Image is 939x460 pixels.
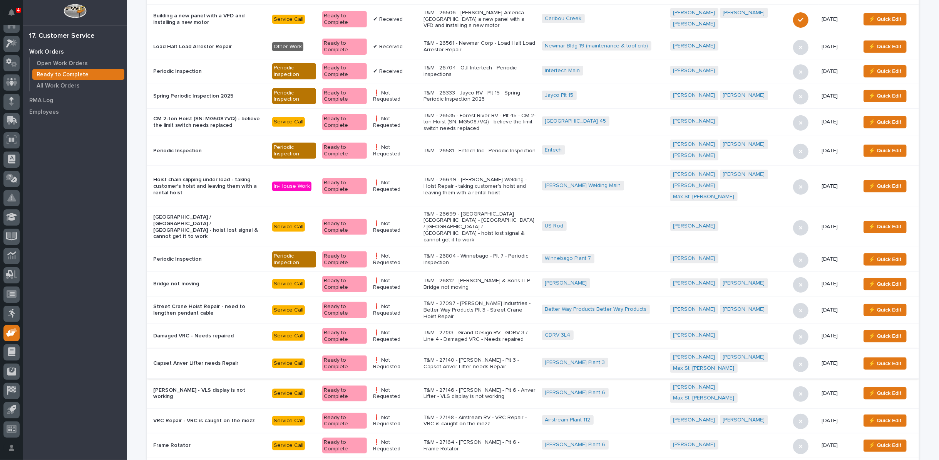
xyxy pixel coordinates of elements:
p: Damaged VRC - Needs repaired [153,333,266,339]
div: 17. Customer Service [29,32,95,40]
button: ⚡ Quick Edit [864,278,907,290]
p: T&M - 26581 - Entech Inc - Periodic Inspection [423,148,536,154]
a: [PERSON_NAME] [673,118,715,125]
p: CM 2-ton Hoist (SN: MG5087VQ) - believe the limit switch needs replaced [153,116,266,129]
p: ❗ Not Requested [373,221,417,234]
a: All Work Orders [30,80,127,91]
p: [DATE] [822,119,854,125]
a: Entech [545,147,562,153]
tr: [GEOGRAPHIC_DATA] / [GEOGRAPHIC_DATA] / [GEOGRAPHIC_DATA] - hoist lost signal & cannot get it to ... [147,207,919,247]
div: Service Call [272,441,305,450]
button: ⚡ Quick Edit [864,65,907,78]
p: ✔ Received [373,68,417,75]
p: [DATE] [822,16,854,23]
a: [PERSON_NAME] [673,43,715,49]
span: ⚡ Quick Edit [869,332,902,341]
p: T&M - 26699 - [GEOGRAPHIC_DATA] [GEOGRAPHIC_DATA] - [GEOGRAPHIC_DATA] / [GEOGRAPHIC_DATA] / [GEOG... [423,211,536,243]
button: Notifications [3,5,20,21]
div: Periodic Inspection [272,63,316,79]
img: Workspace Logo [64,4,86,18]
p: Work Orders [29,49,64,56]
span: ⚡ Quick Edit [869,15,902,24]
tr: VRC Repair - VRC is caught on the mezzService CallReady to Complete❗ Not RequestedT&M - 27148 - A... [147,408,919,433]
span: ⚡ Quick Edit [869,416,902,425]
a: [PERSON_NAME] [673,182,715,189]
p: [DATE] [822,93,854,99]
div: Service Call [272,389,305,398]
button: ⚡ Quick Edit [864,304,907,316]
p: [PERSON_NAME] - VLS display is not working [153,387,266,400]
p: [DATE] [822,183,854,190]
p: Periodic Inspection [153,148,266,154]
p: T&M - 26804 - Winnebago - Plt 7 - Periodic Inspection [423,253,536,266]
a: [PERSON_NAME] [723,306,765,313]
button: ⚡ Quick Edit [864,145,907,157]
p: Building a new panel with a VFD and installing a new motor [153,13,266,26]
a: Jayco Plt 15 [545,92,574,99]
div: Service Call [272,117,305,127]
p: All Work Orders [37,83,80,89]
div: Notifications4 [10,9,20,22]
div: Service Call [272,279,305,289]
button: ⚡ Quick Edit [864,253,907,266]
p: [GEOGRAPHIC_DATA] / [GEOGRAPHIC_DATA] / [GEOGRAPHIC_DATA] - hoist lost signal & cannot get it to ... [153,214,266,240]
p: 4 [17,7,20,13]
div: Ready to Complete [322,11,367,27]
a: [PERSON_NAME] [673,417,715,423]
tr: Frame RotatorService CallReady to Complete❗ Not RequestedT&M - 27164 - [PERSON_NAME] - Plt 6 - Fr... [147,433,919,458]
p: ❗ Not Requested [373,90,417,103]
a: [PERSON_NAME] [723,10,765,16]
a: Airstream Plant 112 [545,417,591,423]
p: [DATE] [822,418,854,424]
a: Max St. [PERSON_NAME] [673,194,735,200]
a: Caribou Creek [545,15,582,22]
a: [PERSON_NAME] [673,354,715,361]
a: [PERSON_NAME] [723,171,765,178]
p: [DATE] [822,390,854,397]
div: Ready to Complete [322,143,367,159]
p: T&M - 27148 - Airstream RV - VRC Repair - VRC is caught on the mezz [423,415,536,428]
p: T&M - 27140 - [PERSON_NAME] - Plt 3 - Capset Anver Lifter needs Repair [423,357,536,370]
div: Ready to Complete [322,276,367,292]
p: T&M - 26812 - [PERSON_NAME] & Sons LLP - Bridge not moving [423,278,536,291]
div: Ready to Complete [322,88,367,104]
p: [DATE] [822,360,854,367]
div: Ready to Complete [322,251,367,268]
a: [PERSON_NAME] [673,280,715,286]
p: RMA Log [29,97,53,104]
a: [PERSON_NAME] [673,306,715,313]
a: [PERSON_NAME] [673,10,715,16]
p: ❗ Not Requested [373,144,417,157]
span: ⚡ Quick Edit [869,91,902,101]
p: [DATE] [822,256,854,263]
div: Service Call [272,416,305,426]
p: ❗ Not Requested [373,357,417,370]
p: ❗ Not Requested [373,415,417,428]
div: Ready to Complete [322,39,367,55]
span: ⚡ Quick Edit [869,389,902,398]
span: ⚡ Quick Edit [869,222,902,231]
p: Bridge not moving [153,281,266,287]
a: [PERSON_NAME] [673,255,715,262]
tr: Spring Periodic Inspection 2025Periodic InspectionReady to Complete❗ Not RequestedT&M - 26333 - J... [147,84,919,108]
p: ❗ Not Requested [373,330,417,343]
a: Employees [23,106,127,118]
p: ❗ Not Requested [373,278,417,291]
div: Ready to Complete [322,328,367,344]
tr: Load Halt Load Arrestor RepairOther WorkReady to Complete✔ ReceivedT&M - 26561 - Newmar Corp - Lo... [147,34,919,59]
a: [GEOGRAPHIC_DATA] 45 [545,118,606,125]
p: ❗ Not Requested [373,253,417,266]
p: T&M - 26704 - OJI Intertech - Periodic Inspections [423,65,536,78]
p: [DATE] [822,224,854,230]
div: Service Call [272,15,305,24]
span: ⚡ Quick Edit [869,146,902,155]
tr: Street Crane Hoist Repair - need to lengthen pendant cableService CallReady to Complete❗ Not Requ... [147,297,919,324]
tr: Bridge not movingService CallReady to Complete❗ Not RequestedT&M - 26812 - [PERSON_NAME] & Sons L... [147,272,919,297]
p: [DATE] [822,281,854,287]
a: [PERSON_NAME] [673,171,715,178]
a: [PERSON_NAME] Plant 6 [545,441,606,448]
a: Better Way Products Better Way Products [545,306,647,313]
tr: CM 2-ton Hoist (SN: MG5087VQ) - believe the limit switch needs replacedService CallReady to Compl... [147,109,919,136]
a: GDRV 3L4 [545,332,571,339]
a: [PERSON_NAME] Plant 6 [545,389,606,396]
